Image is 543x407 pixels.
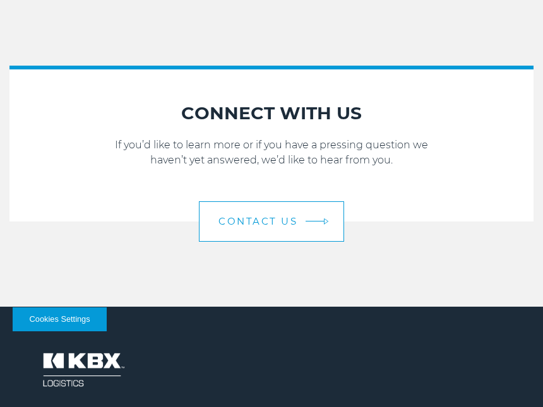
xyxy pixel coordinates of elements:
img: kbx logo [28,338,136,401]
span: Contact Us [218,216,297,226]
button: Cookies Settings [13,307,107,331]
h2: CONNECT WITH US [22,101,521,125]
p: If you’d like to learn more or if you have a pressing question we haven’t yet answered, we’d like... [22,138,521,168]
img: arrow [324,218,329,225]
a: Contact Us arrow arrow [199,201,344,242]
